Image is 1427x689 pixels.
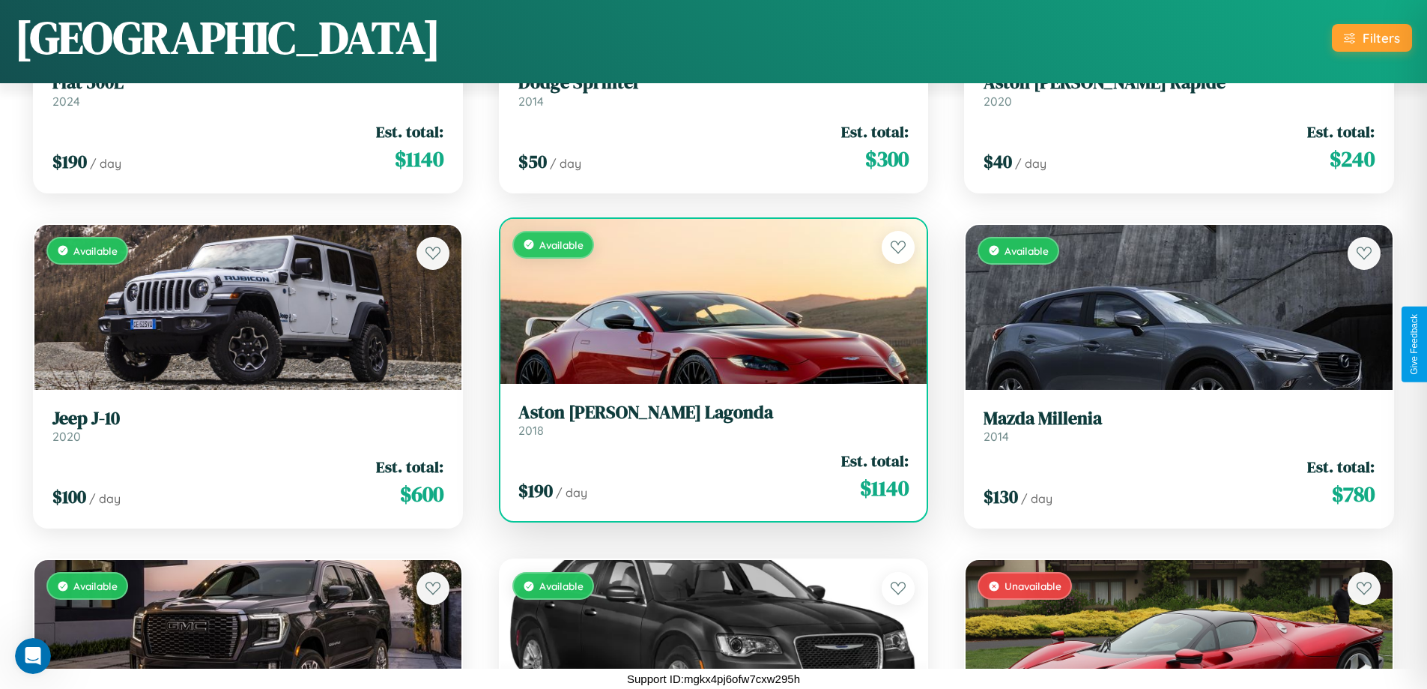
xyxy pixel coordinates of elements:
[518,402,909,439] a: Aston [PERSON_NAME] Lagonda2018
[984,149,1012,174] span: $ 40
[1332,24,1412,52] button: Filters
[984,408,1375,445] a: Mazda Millenia2014
[52,429,81,444] span: 2020
[1330,144,1375,174] span: $ 240
[984,408,1375,430] h3: Mazda Millenia
[376,121,443,142] span: Est. total:
[73,244,118,257] span: Available
[1015,156,1046,171] span: / day
[984,94,1012,109] span: 2020
[539,238,584,251] span: Available
[1021,491,1052,506] span: / day
[518,478,553,503] span: $ 190
[984,72,1375,109] a: Aston [PERSON_NAME] Rapide2020
[376,456,443,478] span: Est. total:
[400,479,443,509] span: $ 600
[984,484,1018,509] span: $ 130
[518,402,909,424] h3: Aston [PERSON_NAME] Lagonda
[52,408,443,430] h3: Jeep J-10
[518,72,909,94] h3: Dodge Sprinter
[984,72,1375,94] h3: Aston [PERSON_NAME] Rapide
[395,144,443,174] span: $ 1140
[860,473,909,503] span: $ 1140
[1363,30,1400,46] div: Filters
[627,669,800,689] p: Support ID: mgkx4pj6ofw7cxw295h
[52,72,443,94] h3: Fiat 500L
[1307,456,1375,478] span: Est. total:
[52,94,80,109] span: 2024
[15,638,51,674] iframe: Intercom live chat
[52,484,86,509] span: $ 100
[841,121,909,142] span: Est. total:
[52,149,87,174] span: $ 190
[1005,580,1061,592] span: Unavailable
[518,94,544,109] span: 2014
[550,156,581,171] span: / day
[1332,479,1375,509] span: $ 780
[984,429,1009,444] span: 2014
[841,450,909,472] span: Est. total:
[1005,244,1049,257] span: Available
[1307,121,1375,142] span: Est. total:
[52,72,443,109] a: Fiat 500L2024
[90,156,121,171] span: / day
[52,408,443,445] a: Jeep J-102020
[539,580,584,592] span: Available
[15,7,440,68] h1: [GEOGRAPHIC_DATA]
[556,485,587,500] span: / day
[1409,314,1420,375] div: Give Feedback
[518,149,547,174] span: $ 50
[865,144,909,174] span: $ 300
[73,580,118,592] span: Available
[518,423,544,438] span: 2018
[89,491,121,506] span: / day
[518,72,909,109] a: Dodge Sprinter2014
